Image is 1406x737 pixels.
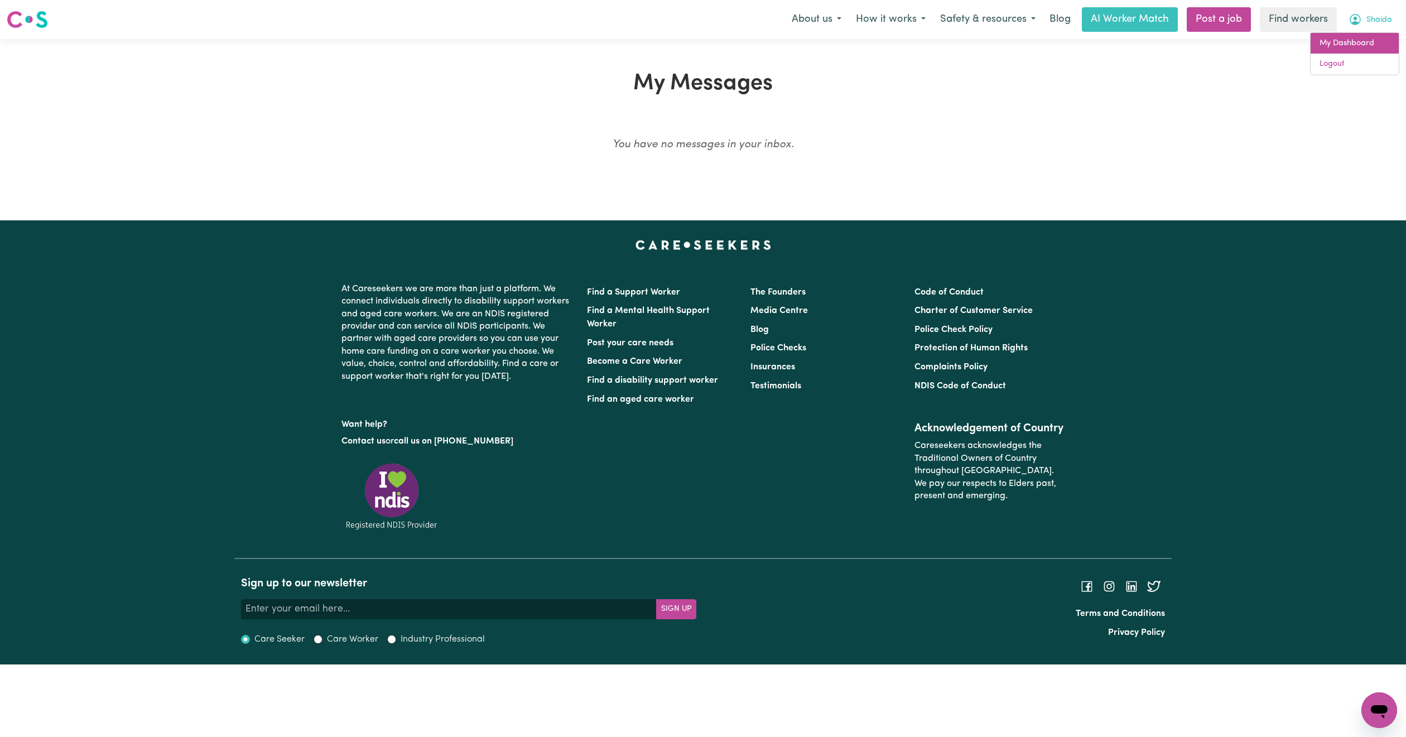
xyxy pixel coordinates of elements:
[914,435,1065,507] p: Careseekers acknowledges the Traditional Owners of Country throughout [GEOGRAPHIC_DATA]. We pay o...
[914,325,993,334] a: Police Check Policy
[1147,582,1161,591] a: Follow Careseekers on Twitter
[750,344,806,353] a: Police Checks
[750,288,806,297] a: The Founders
[341,431,574,452] p: or
[587,306,710,329] a: Find a Mental Health Support Worker
[656,599,696,619] button: Subscribe
[254,633,305,646] label: Care Seeker
[1311,33,1399,54] a: My Dashboard
[1080,582,1094,591] a: Follow Careseekers on Facebook
[914,288,984,297] a: Code of Conduct
[241,577,696,590] h2: Sign up to our newsletter
[341,278,574,387] p: At Careseekers we are more than just a platform. We connect individuals directly to disability su...
[914,344,1028,353] a: Protection of Human Rights
[587,357,682,366] a: Become a Care Worker
[1076,609,1165,618] a: Terms and Conditions
[1311,54,1399,75] a: Logout
[613,139,794,150] em: You have no messages in your inbox.
[394,437,513,446] a: call us on [PHONE_NUMBER]
[914,422,1065,435] h2: Acknowledgement of Country
[341,437,386,446] a: Contact us
[750,306,808,315] a: Media Centre
[914,382,1006,391] a: NDIS Code of Conduct
[587,288,680,297] a: Find a Support Worker
[635,240,771,249] a: Careseekers home page
[1082,7,1178,32] a: AI Worker Match
[341,461,442,531] img: Registered NDIS provider
[327,633,378,646] label: Care Worker
[341,414,574,431] p: Want help?
[1361,692,1397,728] iframe: Button to launch messaging window, conversation in progress
[1108,628,1165,637] a: Privacy Policy
[1102,582,1116,591] a: Follow Careseekers on Instagram
[1260,7,1337,32] a: Find workers
[587,395,694,404] a: Find an aged care worker
[587,376,718,385] a: Find a disability support worker
[587,339,673,348] a: Post your care needs
[750,363,795,372] a: Insurances
[241,70,1165,97] h1: My Messages
[750,382,801,391] a: Testimonials
[7,7,48,32] a: Careseekers logo
[1187,7,1251,32] a: Post a job
[750,325,769,334] a: Blog
[7,9,48,30] img: Careseekers logo
[1043,7,1077,32] a: Blog
[1310,32,1399,75] div: My Account
[914,363,988,372] a: Complaints Policy
[1366,14,1392,26] span: Shaida
[914,306,1033,315] a: Charter of Customer Service
[401,633,485,646] label: Industry Professional
[933,8,1043,31] button: Safety & resources
[241,599,657,619] input: Enter your email here...
[1125,582,1138,591] a: Follow Careseekers on LinkedIn
[849,8,933,31] button: How it works
[784,8,849,31] button: About us
[1341,8,1399,31] button: My Account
